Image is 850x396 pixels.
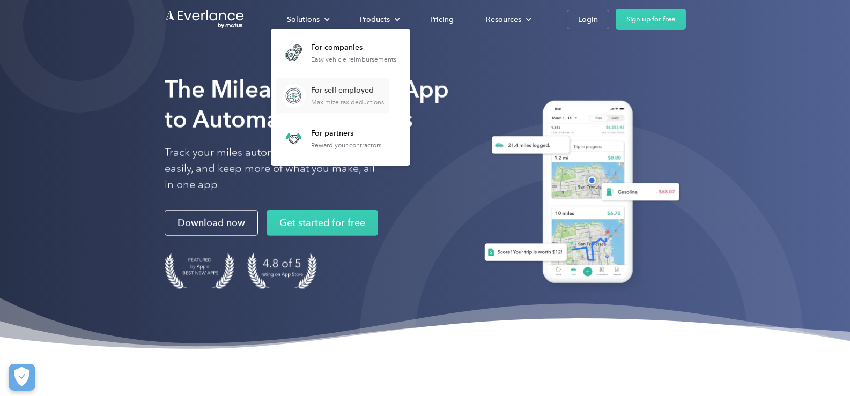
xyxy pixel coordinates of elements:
div: For companies [311,42,396,53]
a: Login [567,10,609,29]
div: For partners [311,128,381,139]
a: Go to homepage [165,9,245,29]
img: 4.9 out of 5 stars on the app store [247,253,317,289]
a: Get started for free [267,210,378,236]
img: Badge for Featured by Apple Best New Apps [165,253,234,289]
a: For companiesEasy vehicle reimbursements [276,35,402,70]
div: Solutions [287,13,320,26]
nav: Solutions [271,29,410,166]
a: Download now [165,210,258,236]
a: For partnersReward your contractors [276,121,387,156]
div: Solutions [276,10,338,29]
a: Pricing [419,10,464,29]
div: Products [349,10,409,29]
div: Products [360,13,390,26]
a: Sign up for free [616,9,686,30]
a: For self-employedMaximize tax deductions [276,78,389,113]
img: Everlance, mileage tracker app, expense tracking app [471,92,686,295]
div: For self-employed [311,85,384,96]
div: Reward your contractors [311,141,381,149]
div: Maximize tax deductions [311,99,384,106]
div: Login [578,13,598,26]
div: Resources [475,10,540,29]
div: Pricing [430,13,454,26]
button: Cookies Settings [9,364,35,391]
div: Resources [486,13,521,26]
div: Easy vehicle reimbursements [311,56,396,63]
strong: The Mileage Tracking App to Automate Your Logs [165,75,449,133]
p: Track your miles automatically, log expenses easily, and keep more of what you make, all in one app [165,145,379,193]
